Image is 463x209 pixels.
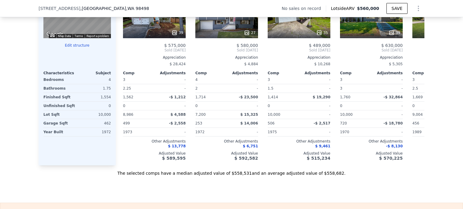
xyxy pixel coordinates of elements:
div: Other Adjustments [340,139,403,144]
div: Adjustments [227,71,258,75]
span: Lotside ARV [331,5,357,11]
span: $ 575,000 [164,43,186,48]
div: Appreciation [195,55,258,60]
div: Year Built [43,128,76,136]
span: $ 4,588 [171,112,186,117]
span: 3 [123,78,125,82]
div: 2.5 [412,84,443,93]
button: Show Options [412,2,424,14]
div: - [373,75,403,84]
span: $ 19,290 [313,95,330,99]
span: 3 [340,78,342,82]
span: $ 15,325 [240,112,258,117]
div: Bathrooms [43,84,76,93]
div: 35 [316,30,328,36]
span: Sold [DATE] [123,48,186,53]
span: -$ 32,864 [383,95,403,99]
div: - [156,84,186,93]
div: Appreciation [123,55,186,60]
span: -$ 23,500 [239,95,258,99]
span: 10,000 [340,112,353,117]
div: - [373,102,403,110]
span: 7,200 [195,112,206,117]
span: -$ 1,212 [169,95,186,99]
div: Adjusted Value [195,151,258,156]
span: 3 [268,78,270,82]
div: - [300,110,330,119]
span: $ 13,778 [168,144,186,148]
div: 39 [172,30,183,36]
span: 10,000 [268,112,280,117]
div: 3 [340,84,370,93]
div: Other Adjustments [268,139,330,144]
span: 720 [340,121,347,125]
span: $ 4,884 [244,62,258,66]
div: Adjusted Value [123,151,186,156]
span: [STREET_ADDRESS] [39,5,80,11]
div: 462 [78,119,111,128]
div: Characteristics [43,71,77,75]
span: $ 570,225 [379,156,403,161]
span: $ 489,000 [309,43,330,48]
span: $ 580,000 [237,43,258,48]
a: Terms (opens in new tab) [74,34,83,38]
div: - [300,84,330,93]
div: Adjusted Value [340,151,403,156]
span: $560,000 [357,6,379,11]
div: - [228,102,258,110]
span: , WA 98498 [126,6,149,11]
div: 4 [78,75,111,84]
div: 1975 [268,128,298,136]
span: 0 [123,104,125,108]
span: $ 10,268 [314,62,330,66]
span: Sold [DATE] [268,48,330,53]
div: Other Adjustments [123,139,186,144]
div: - [373,84,403,93]
span: 499 [123,121,130,125]
span: -$ 2,517 [314,121,330,125]
div: Comp [195,71,227,75]
div: - [300,128,330,136]
div: - [300,102,330,110]
span: 253 [195,121,202,125]
div: 2.25 [123,84,153,93]
div: 27 [244,30,256,36]
span: $ 630,000 [381,43,403,48]
div: 1972 [78,128,111,136]
div: Appreciation [340,55,403,60]
div: 1972 [195,128,225,136]
span: $ 9,461 [315,144,330,148]
span: 506 [268,121,275,125]
div: The selected comps have a median adjusted value of $558,531 and an average adjusted value of $558... [39,165,424,176]
div: Bedrooms [43,75,76,84]
div: Appreciation [268,55,330,60]
div: - [373,128,403,136]
div: Adjustments [154,71,186,75]
span: -$ 2,558 [169,121,186,125]
div: Comp [412,71,444,75]
span: 8,986 [123,112,133,117]
div: 0 [78,102,111,110]
div: 1,554 [78,93,111,101]
span: , [GEOGRAPHIC_DATA] [80,5,149,11]
div: Lot Sqft [43,110,76,119]
div: 1970 [340,128,370,136]
span: 0 [340,104,342,108]
div: 39 [389,30,400,36]
div: - [156,128,186,136]
span: $ 14,006 [240,121,258,125]
img: Google [45,30,65,38]
button: SAVE [386,3,408,14]
span: $ 5,305 [389,62,403,66]
span: 1,714 [195,95,206,99]
div: - [228,75,258,84]
div: Garage Sqft [43,119,76,128]
button: Keyboard shortcuts [50,34,55,37]
div: Comp [123,71,154,75]
span: 1,562 [123,95,133,99]
a: Open this area in Google Maps (opens a new window) [45,30,65,38]
span: 9,004 [412,112,423,117]
div: - [228,84,258,93]
span: 0 [268,104,270,108]
span: $ 6,751 [243,144,258,148]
